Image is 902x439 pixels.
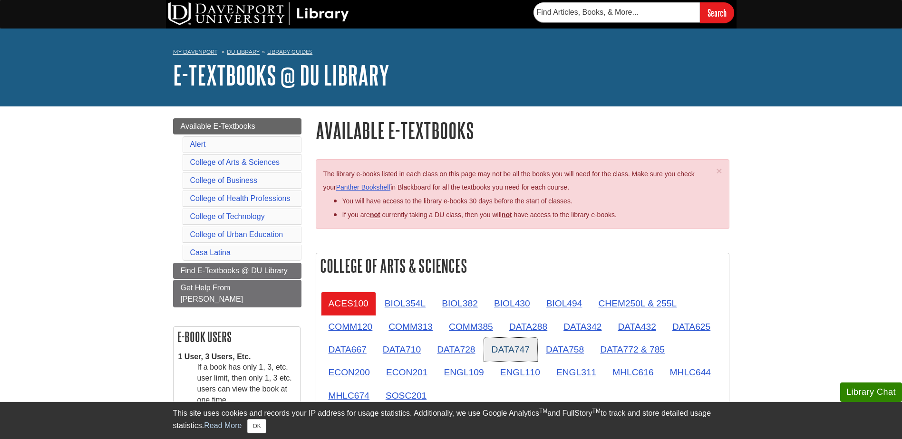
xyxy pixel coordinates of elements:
[316,118,729,143] h1: Available E-Textbooks
[556,315,609,338] a: DATA342
[321,361,378,384] a: ECON200
[321,338,374,361] a: DATA667
[441,315,501,338] a: COMM385
[190,140,206,148] a: Alert
[173,48,217,56] a: My Davenport
[190,176,257,184] a: College of Business
[190,248,231,257] a: Casa Latina
[316,253,729,278] h2: College of Arts & Sciences
[486,292,538,315] a: BIOL430
[605,361,661,384] a: MHLC616
[190,230,283,239] a: College of Urban Education
[610,315,663,338] a: DATA432
[502,211,512,219] u: not
[321,384,377,407] a: MHLC674
[502,315,555,338] a: DATA288
[178,352,295,363] dt: 1 User, 3 Users, Etc.
[174,327,300,347] h2: E-book Users
[190,158,280,166] a: College of Arts & Sciences
[375,338,428,361] a: DATA710
[190,194,291,202] a: College of Health Professions
[173,118,301,134] a: Available E-Textbooks
[665,315,718,338] a: DATA625
[381,315,440,338] a: COMM313
[434,292,485,315] a: BIOL382
[173,46,729,61] nav: breadcrumb
[267,48,312,55] a: Library Guides
[533,2,734,23] form: Searches DU Library's articles, books, and more
[321,292,376,315] a: ACES100
[190,212,265,220] a: College of Technology
[173,60,389,90] a: E-Textbooks @ DU Library
[700,2,734,23] input: Search
[533,2,700,22] input: Find Articles, Books, & More...
[378,361,435,384] a: ECON201
[342,211,617,219] span: If you are currently taking a DU class, then you will have access to the library e-books.
[181,284,243,303] span: Get Help From [PERSON_NAME]
[181,122,255,130] span: Available E-Textbooks
[173,263,301,279] a: Find E-Textbooks @ DU Library
[227,48,260,55] a: DU Library
[592,408,601,414] sup: TM
[321,315,380,338] a: COMM120
[840,382,902,402] button: Library Chat
[549,361,604,384] a: ENGL311
[592,338,672,361] a: DATA772 & 785
[429,338,483,361] a: DATA728
[539,292,590,315] a: BIOL494
[539,408,547,414] sup: TM
[493,361,548,384] a: ENGL110
[716,165,722,176] span: ×
[662,361,718,384] a: MHLC644
[716,166,722,176] button: Close
[336,183,390,191] a: Panther Bookshelf
[323,170,695,191] span: The library e-books listed in each class on this page may not be all the books you will need for ...
[591,292,684,315] a: CHEM250L & 255L
[173,280,301,307] a: Get Help From [PERSON_NAME]
[173,408,729,433] div: This site uses cookies and records your IP address for usage statistics. Additionally, we use Goo...
[377,292,433,315] a: BIOL354L
[378,384,434,407] a: SOSC201
[247,419,266,433] button: Close
[204,421,242,429] a: Read More
[538,338,592,361] a: DATA758
[342,197,572,205] span: You will have access to the library e-books 30 days before the start of classes.
[168,2,349,25] img: DU Library
[370,211,380,219] strong: not
[181,267,288,275] span: Find E-Textbooks @ DU Library
[484,338,537,361] a: DATA747
[436,361,491,384] a: ENGL109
